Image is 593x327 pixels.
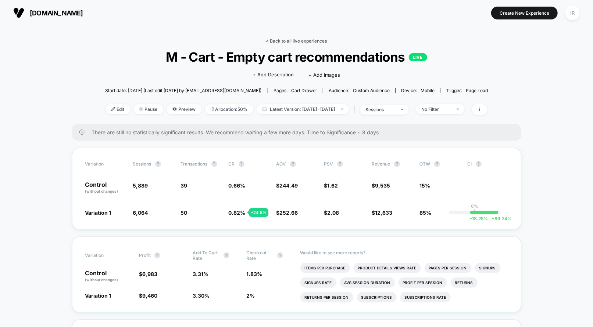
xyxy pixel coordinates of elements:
[85,161,126,167] span: Variation
[154,252,160,258] button: ?
[468,161,508,167] span: CI
[563,6,582,21] button: IR
[142,293,157,299] span: 9,460
[139,293,157,299] span: $
[400,292,451,302] li: Subscriptions Rate
[181,210,187,216] span: 50
[434,161,440,167] button: ?
[340,277,395,288] li: Avg Session Duration
[372,182,390,189] span: $
[291,88,317,93] span: cart drawer
[475,263,500,273] li: Signups
[420,210,432,216] span: 85%
[181,161,208,167] span: Transactions
[446,88,488,93] div: Trigger:
[290,161,296,167] button: ?
[142,271,157,277] span: 6,983
[324,182,338,189] span: $
[85,293,111,299] span: Variation 1
[229,161,235,167] span: CR
[257,104,349,114] span: Latest Version: [DATE] - [DATE]
[280,210,298,216] span: 252.66
[229,210,246,216] span: 0.82 %
[30,9,83,17] span: [DOMAIN_NAME]
[277,252,283,258] button: ?
[476,161,482,167] button: ?
[308,72,340,78] span: + Add Images
[565,6,580,20] div: IR
[353,104,360,115] span: |
[468,184,508,194] span: ---
[85,210,111,216] span: Variation 1
[133,182,148,189] span: 5,889
[471,203,479,209] p: 0%
[422,106,451,112] div: No Filter
[457,108,459,110] img: end
[246,271,262,277] span: 1.83 %
[491,7,558,19] button: Create New Experience
[420,182,431,189] span: 15%
[11,7,85,19] button: [DOMAIN_NAME]
[134,104,163,114] span: Pause
[155,161,161,167] button: ?
[451,277,478,288] li: Returns
[324,210,339,216] span: $
[211,107,214,111] img: rebalance
[276,161,286,167] span: AOV
[324,161,333,167] span: PSV
[211,161,217,167] button: ?
[193,293,210,299] span: 3.30 %
[375,210,393,216] span: 12,633
[85,250,126,261] span: Variation
[106,104,130,114] span: Edit
[139,107,143,111] img: end
[274,88,317,93] div: Pages:
[420,161,460,167] span: OTW
[239,161,244,167] button: ?
[229,182,246,189] span: 0.66 %
[372,161,390,167] span: Revenue
[425,263,471,273] li: Pages Per Session
[492,216,495,221] span: +
[139,252,151,258] span: Profit
[85,277,118,282] span: (without changes)
[470,216,488,221] span: -18.25 %
[85,182,126,194] p: Control
[474,209,476,214] p: |
[133,210,148,216] span: 6,064
[375,182,390,189] span: 9,535
[266,38,327,44] a: < Back to all live experiences
[246,293,255,299] span: 2 %
[13,7,24,18] img: Visually logo
[111,107,115,111] img: edit
[328,182,338,189] span: 1.62
[300,277,336,288] li: Signups Rate
[395,88,440,93] span: Device:
[253,71,294,79] span: + Add Description
[366,107,395,112] div: sessions
[167,104,201,114] span: Preview
[262,107,267,111] img: calendar
[280,182,298,189] span: 244.49
[276,182,298,189] span: $
[276,210,298,216] span: $
[205,104,253,114] span: Allocation: 50%
[181,182,187,189] span: 39
[488,216,512,221] span: 89.24 %
[193,250,220,261] span: Add To Cart Rate
[300,250,508,255] p: Would like to see more reports?
[337,161,343,167] button: ?
[401,109,403,110] img: end
[92,129,507,135] span: There are still no statistically significant results. We recommend waiting a few more days . Time...
[249,208,268,217] div: + 24.5 %
[124,49,469,65] span: M - Cart - Empty cart recommendations
[421,88,435,93] span: mobile
[328,210,339,216] span: 2.08
[372,210,393,216] span: $
[394,161,400,167] button: ?
[329,88,390,93] div: Audience:
[399,277,447,288] li: Profit Per Session
[354,263,421,273] li: Product Details Views Rate
[224,252,229,258] button: ?
[409,53,427,61] p: LIVE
